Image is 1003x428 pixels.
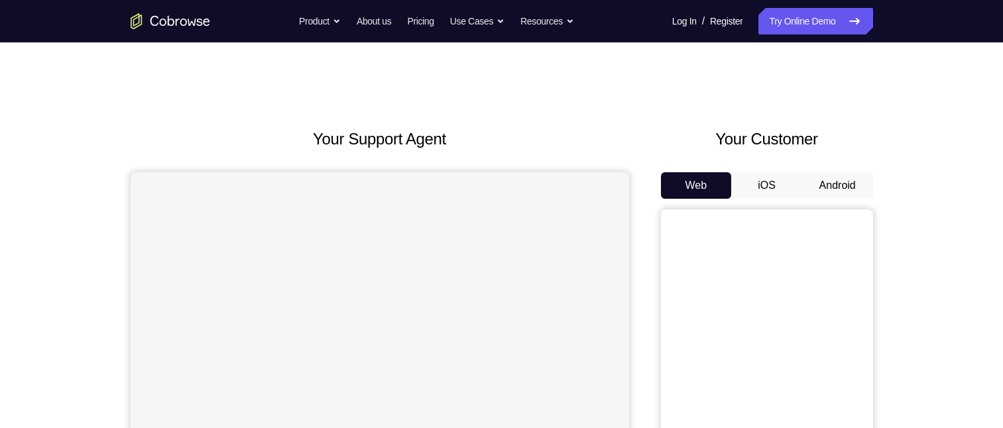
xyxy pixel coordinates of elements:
button: Android [802,172,873,199]
a: Register [710,8,742,34]
a: About us [357,8,391,34]
a: Pricing [407,8,434,34]
a: Try Online Demo [758,8,872,34]
h2: Your Customer [661,127,873,151]
button: iOS [731,172,802,199]
a: Log In [672,8,697,34]
span: / [702,13,705,29]
a: Go to the home page [131,13,210,29]
button: Use Cases [450,8,504,34]
button: Web [661,172,732,199]
button: Product [299,8,341,34]
h2: Your Support Agent [131,127,629,151]
button: Resources [520,8,574,34]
